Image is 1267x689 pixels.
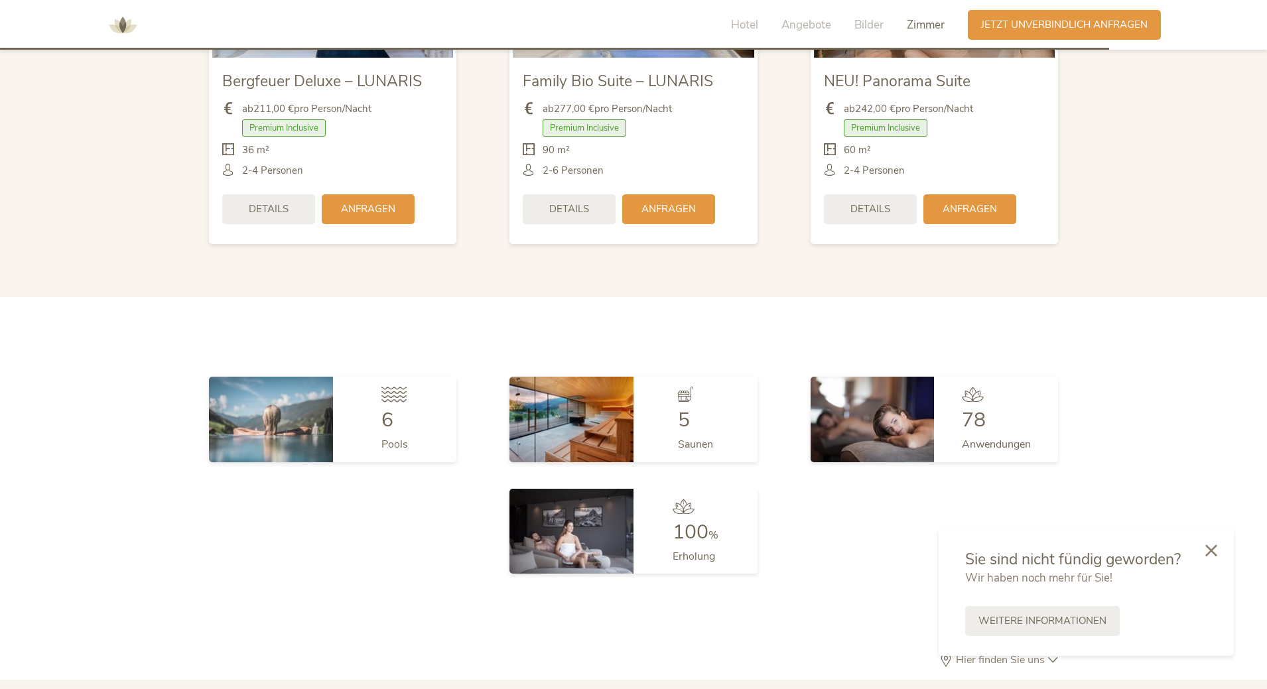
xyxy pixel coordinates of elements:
[978,614,1106,628] span: Weitere Informationen
[962,437,1031,452] span: Anwendungen
[844,102,973,116] span: ab pro Person/Nacht
[943,202,997,216] span: Anfragen
[249,202,289,216] span: Details
[678,407,690,434] span: 5
[549,202,589,216] span: Details
[242,143,269,157] span: 36 m²
[341,202,395,216] span: Anfragen
[907,17,945,32] span: Zimmer
[965,549,1181,570] span: Sie sind nicht fündig geworden?
[554,102,594,115] b: 277,00 €
[953,655,1048,665] span: Hier finden Sie uns
[678,437,713,452] span: Saunen
[673,519,708,546] span: 100
[543,102,672,116] span: ab pro Person/Nacht
[242,119,326,137] span: Premium Inclusive
[103,20,143,29] a: AMONTI & LUNARIS Wellnessresort
[381,437,408,452] span: Pools
[543,164,604,178] span: 2-6 Personen
[543,119,626,137] span: Premium Inclusive
[850,202,890,216] span: Details
[543,143,570,157] span: 90 m²
[381,407,393,434] span: 6
[523,71,713,92] span: Family Bio Suite – LUNARIS
[965,570,1112,586] span: Wir haben noch mehr für Sie!
[855,102,896,115] b: 242,00 €
[731,17,758,32] span: Hotel
[641,202,696,216] span: Anfragen
[673,549,715,564] span: Erholung
[708,528,718,542] span: %
[981,18,1148,32] span: Jetzt unverbindlich anfragen
[965,606,1120,636] a: Weitere Informationen
[854,17,884,32] span: Bilder
[844,143,871,157] span: 60 m²
[781,17,831,32] span: Angebote
[253,102,294,115] b: 211,00 €
[962,407,986,434] span: 78
[242,164,303,178] span: 2-4 Personen
[844,164,905,178] span: 2-4 Personen
[824,71,970,92] span: NEU! Panorama Suite
[103,5,143,45] img: AMONTI & LUNARIS Wellnessresort
[844,119,927,137] span: Premium Inclusive
[242,102,371,116] span: ab pro Person/Nacht
[222,71,422,92] span: Bergfeuer Deluxe – LUNARIS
